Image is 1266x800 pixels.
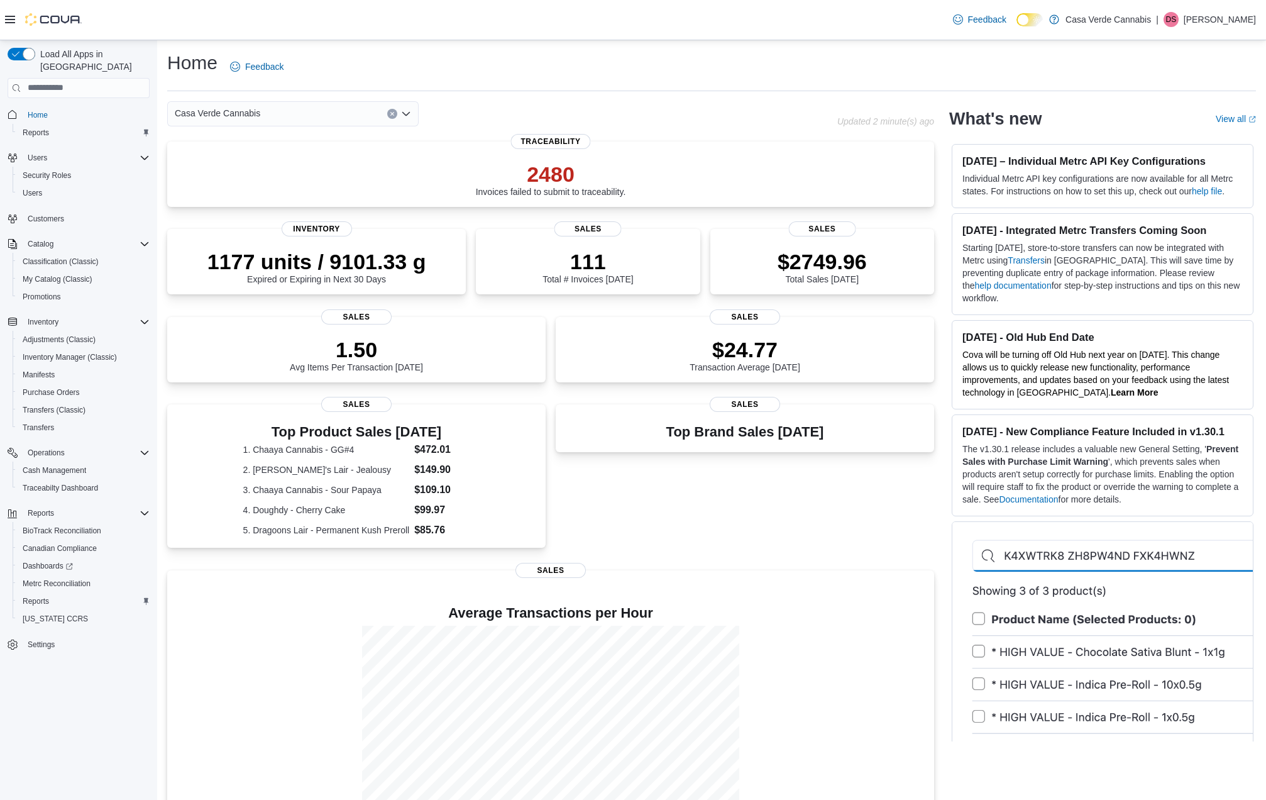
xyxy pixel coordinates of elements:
button: Users [13,184,155,202]
a: Transfers (Classic) [18,403,91,418]
span: Users [23,188,42,198]
span: Users [18,186,150,201]
dt: 5. Dragoons Lair - Permanent Kush Preroll [243,524,410,536]
div: Desiree Shay [1164,12,1179,27]
span: Metrc Reconciliation [23,579,91,589]
img: Cova [25,13,82,26]
button: Inventory [3,313,155,331]
a: [US_STATE] CCRS [18,611,93,626]
a: Manifests [18,367,60,382]
p: [PERSON_NAME] [1184,12,1256,27]
span: Feedback [245,60,283,73]
span: Sales [515,563,586,578]
p: Individual Metrc API key configurations are now available for all Metrc states. For instructions ... [962,172,1243,197]
span: DS [1166,12,1177,27]
a: Feedback [225,54,289,79]
button: BioTrack Reconciliation [13,522,155,540]
span: Reports [18,125,150,140]
span: My Catalog (Classic) [23,274,92,284]
span: Security Roles [18,168,150,183]
span: Operations [23,445,150,460]
dt: 1. Chaaya Cannabis - GG#4 [243,443,410,456]
span: Catalog [23,236,150,252]
button: Operations [3,444,155,462]
span: Canadian Compliance [23,543,97,553]
p: Updated 2 minute(s) ago [837,116,934,126]
button: Transfers (Classic) [13,401,155,419]
strong: Prevent Sales with Purchase Limit Warning [962,444,1238,467]
a: Documentation [999,494,1058,504]
button: Cash Management [13,462,155,479]
dd: $472.01 [414,442,470,457]
a: Canadian Compliance [18,541,102,556]
button: Users [23,150,52,165]
span: Dashboards [18,558,150,574]
p: Casa Verde Cannabis [1065,12,1151,27]
span: Sales [710,397,780,412]
span: Reports [28,508,54,518]
dd: $109.10 [414,482,470,497]
span: Cash Management [23,465,86,475]
span: Inventory [282,221,352,236]
h4: Average Transactions per Hour [177,606,924,621]
span: Manifests [18,367,150,382]
a: Transfers [18,420,59,435]
span: Reports [23,128,49,138]
a: help documentation [974,281,1051,291]
div: Total # Invoices [DATE] [542,249,633,284]
span: Sales [321,397,392,412]
button: Catalog [3,235,155,253]
span: Home [23,107,150,123]
span: Sales [788,221,856,236]
a: Customers [23,211,69,226]
span: Reports [23,596,49,606]
span: Customers [28,214,64,224]
dd: $85.76 [414,523,470,538]
h3: [DATE] – Individual Metrc API Key Configurations [962,155,1243,167]
a: Reports [18,594,54,609]
span: Transfers [18,420,150,435]
a: Learn More [1111,387,1158,397]
span: Cash Management [18,463,150,478]
span: Reports [23,506,150,521]
a: Purchase Orders [18,385,85,400]
span: BioTrack Reconciliation [18,523,150,538]
span: Transfers (Classic) [18,403,150,418]
dt: 3. Chaaya Cannabis - Sour Papaya [243,484,410,496]
a: Metrc Reconciliation [18,576,96,591]
span: Transfers [23,423,54,433]
div: Invoices failed to submit to traceability. [476,162,626,197]
a: View allExternal link [1216,114,1256,124]
span: Classification (Classic) [23,257,99,267]
span: Adjustments (Classic) [18,332,150,347]
span: My Catalog (Classic) [18,272,150,287]
div: Expired or Expiring in Next 30 Days [207,249,426,284]
span: Inventory Manager (Classic) [18,350,150,365]
p: 1.50 [290,337,423,362]
button: Open list of options [401,109,411,119]
span: Inventory Manager (Classic) [23,352,117,362]
h3: [DATE] - Old Hub End Date [962,331,1243,343]
span: Security Roles [23,170,71,181]
span: Cova will be turning off Old Hub next year on [DATE]. This change allows us to quickly release ne... [962,350,1229,397]
a: Users [18,186,47,201]
span: Manifests [23,370,55,380]
p: Starting [DATE], store-to-store transfers can now be integrated with Metrc using in [GEOGRAPHIC_D... [962,242,1243,304]
button: Adjustments (Classic) [13,331,155,348]
span: [US_STATE] CCRS [23,614,88,624]
button: Classification (Classic) [13,253,155,270]
a: Cash Management [18,463,91,478]
button: Inventory [23,314,63,330]
button: Catalog [23,236,58,252]
dd: $149.90 [414,462,470,477]
a: help file [1192,186,1222,196]
a: Settings [23,637,60,652]
p: The v1.30.1 release includes a valuable new General Setting, ' ', which prevents sales when produ... [962,443,1243,506]
span: Transfers (Classic) [23,405,85,415]
span: Canadian Compliance [18,541,150,556]
button: Promotions [13,288,155,306]
h3: [DATE] - New Compliance Feature Included in v1.30.1 [962,425,1243,438]
button: Reports [13,592,155,610]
